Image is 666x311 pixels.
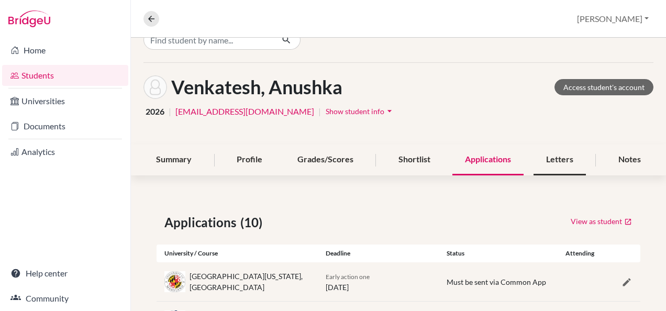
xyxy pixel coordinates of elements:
[318,105,321,118] span: |
[164,213,240,232] span: Applications
[452,145,524,175] div: Applications
[2,116,128,137] a: Documents
[2,141,128,162] a: Analytics
[224,145,275,175] div: Profile
[164,271,185,292] img: us_umd_61blo108.jpeg
[285,145,366,175] div: Grades/Scores
[447,277,546,286] span: Must be sent via Common App
[2,288,128,309] a: Community
[2,91,128,112] a: Universities
[439,249,560,258] div: Status
[326,107,384,116] span: Show student info
[169,105,171,118] span: |
[572,9,653,29] button: [PERSON_NAME]
[554,79,653,95] a: Access student's account
[318,271,439,293] div: [DATE]
[143,30,273,50] input: Find student by name...
[240,213,267,232] span: (10)
[386,145,443,175] div: Shortlist
[2,65,128,86] a: Students
[326,273,370,281] span: Early action one
[146,105,164,118] span: 2026
[190,271,310,293] div: [GEOGRAPHIC_DATA][US_STATE], [GEOGRAPHIC_DATA]
[8,10,50,27] img: Bridge-U
[560,249,600,258] div: Attending
[325,103,395,119] button: Show student infoarrow_drop_down
[534,145,586,175] div: Letters
[143,75,167,99] img: Anushka Venkatesh's avatar
[171,76,342,98] h1: Venkatesh, Anushka
[175,105,314,118] a: [EMAIL_ADDRESS][DOMAIN_NAME]
[143,145,204,175] div: Summary
[2,263,128,284] a: Help center
[157,249,318,258] div: University / Course
[318,249,439,258] div: Deadline
[570,213,632,229] a: View as student
[606,145,653,175] div: Notes
[384,106,395,116] i: arrow_drop_down
[2,40,128,61] a: Home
